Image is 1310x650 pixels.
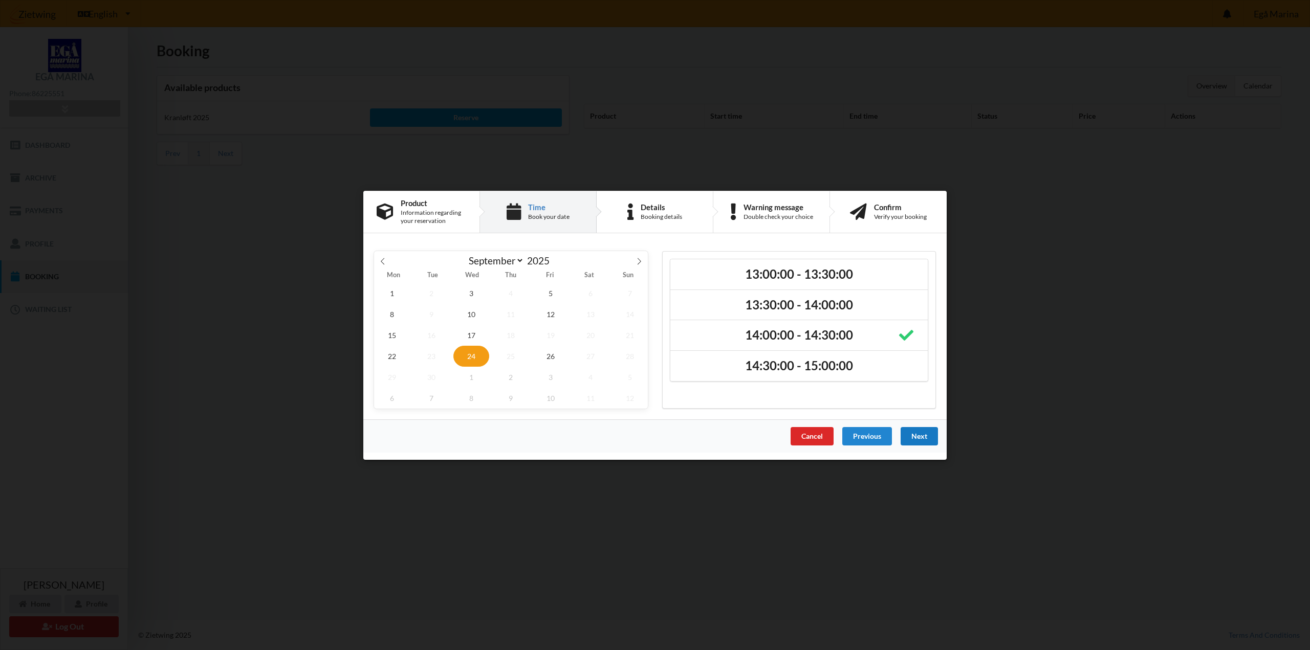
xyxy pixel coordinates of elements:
span: October 2, 2025 [493,366,529,387]
span: September 22, 2025 [374,345,410,366]
span: September 10, 2025 [453,303,489,324]
span: September 28, 2025 [612,345,648,366]
span: October 3, 2025 [533,366,569,387]
span: Fri [531,272,570,279]
span: October 8, 2025 [453,387,489,408]
span: September 16, 2025 [414,324,450,345]
span: September 25, 2025 [493,345,529,366]
div: Product [401,198,466,207]
h2: 14:00:00 - 14:30:00 [678,327,921,343]
span: Tue [413,272,452,279]
span: September 17, 2025 [453,324,489,345]
div: Verify your booking [874,213,927,221]
span: September 4, 2025 [493,282,529,303]
div: Double check your choice [744,213,813,221]
div: Next [901,427,938,445]
span: September 23, 2025 [414,345,450,366]
span: September 11, 2025 [493,303,529,324]
input: Year [524,255,558,266]
span: Wed [452,272,491,279]
h2: 14:30:00 - 15:00:00 [678,358,921,374]
span: September 7, 2025 [612,282,648,303]
span: October 4, 2025 [573,366,608,387]
span: September 12, 2025 [533,303,569,324]
div: Book your date [528,213,570,221]
span: Sat [570,272,608,279]
div: Time [528,203,570,211]
span: September 8, 2025 [374,303,410,324]
span: September 20, 2025 [573,324,608,345]
span: September 1, 2025 [374,282,410,303]
span: October 9, 2025 [493,387,529,408]
select: Month [464,254,525,267]
span: September 26, 2025 [533,345,569,366]
span: September 18, 2025 [493,324,529,345]
div: Cancel [791,427,834,445]
span: Sun [609,272,648,279]
div: Information regarding your reservation [401,209,466,225]
span: September 19, 2025 [533,324,569,345]
span: October 1, 2025 [453,366,489,387]
span: September 24, 2025 [453,345,489,366]
span: October 5, 2025 [612,366,648,387]
h2: 13:30:00 - 14:00:00 [678,297,921,312]
div: Warning message [744,203,813,211]
span: September 15, 2025 [374,324,410,345]
span: September 2, 2025 [414,282,450,303]
div: Previous [842,427,892,445]
span: October 7, 2025 [414,387,450,408]
span: September 9, 2025 [414,303,450,324]
span: October 12, 2025 [612,387,648,408]
span: September 29, 2025 [374,366,410,387]
div: Details [641,203,682,211]
span: September 13, 2025 [573,303,608,324]
span: September 6, 2025 [573,282,608,303]
span: September 30, 2025 [414,366,450,387]
span: Mon [374,272,413,279]
span: October 6, 2025 [374,387,410,408]
span: September 5, 2025 [533,282,569,303]
span: September 14, 2025 [612,303,648,324]
span: September 27, 2025 [573,345,608,366]
span: Thu [491,272,530,279]
span: September 21, 2025 [612,324,648,345]
span: September 3, 2025 [453,282,489,303]
span: October 11, 2025 [573,387,608,408]
div: Confirm [874,203,927,211]
div: Booking details [641,213,682,221]
h2: 13:00:00 - 13:30:00 [678,266,921,282]
span: October 10, 2025 [533,387,569,408]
